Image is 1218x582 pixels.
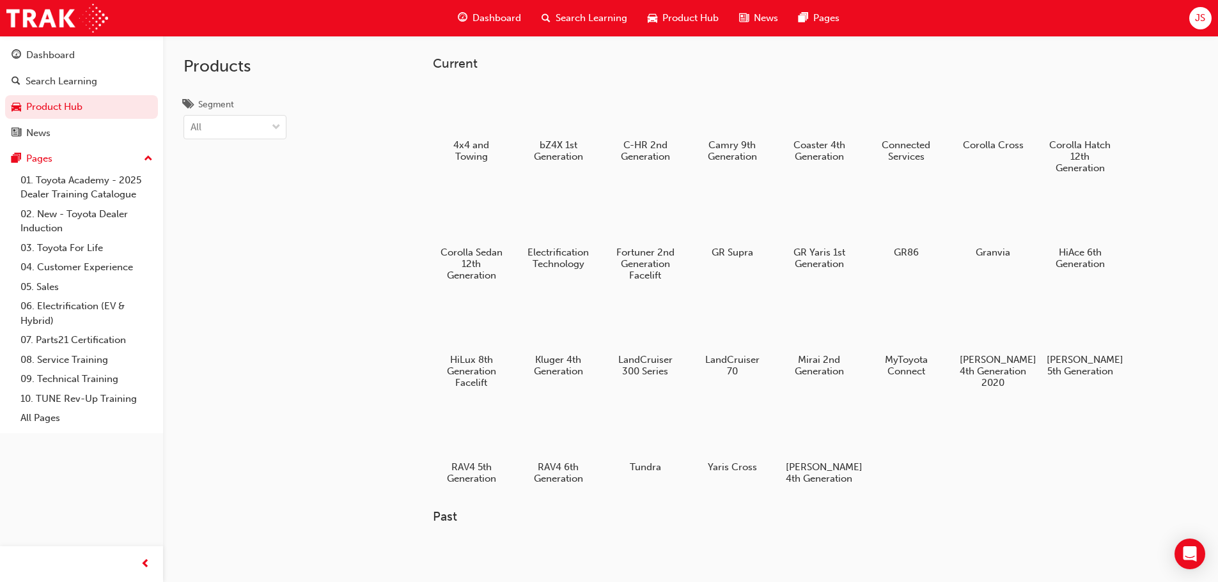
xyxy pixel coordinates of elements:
[5,95,158,119] a: Product Hub
[699,139,766,162] h5: Camry 9th Generation
[960,247,1027,258] h5: Granvia
[12,153,21,165] span: pages-icon
[191,120,201,135] div: All
[26,48,75,63] div: Dashboard
[556,11,627,26] span: Search Learning
[26,151,52,166] div: Pages
[433,403,510,489] a: RAV4 5th Generation
[813,11,839,26] span: Pages
[26,126,51,141] div: News
[15,204,158,238] a: 02. New - Toyota Dealer Induction
[607,81,683,167] a: C-HR 2nd Generation
[637,5,729,31] a: car-iconProduct Hub
[542,10,550,26] span: search-icon
[873,354,940,377] h5: MyToyota Connect
[520,81,597,167] a: bZ4X 1st Generation
[458,10,467,26] span: guage-icon
[144,151,153,167] span: up-icon
[183,56,286,77] h2: Products
[433,81,510,167] a: 4x4 and Towing
[438,139,505,162] h5: 4x4 and Towing
[438,247,505,281] h5: Corolla Sedan 12th Generation
[1189,7,1212,29] button: JS
[868,296,944,381] a: MyToyota Connect
[788,5,850,31] a: pages-iconPages
[531,5,637,31] a: search-iconSearch Learning
[612,354,679,377] h5: LandCruiser 300 Series
[1047,247,1114,270] h5: HiAce 6th Generation
[1047,139,1114,174] h5: Corolla Hatch 12th Generation
[12,102,21,113] span: car-icon
[694,81,770,167] a: Camry 9th Generation
[786,461,853,484] h5: [PERSON_NAME] 4th Generation
[272,119,281,136] span: down-icon
[662,11,719,26] span: Product Hub
[786,354,853,377] h5: Mirai 2nd Generation
[607,403,683,477] a: Tundra
[612,461,679,473] h5: Tundra
[15,277,158,297] a: 05. Sales
[433,188,510,286] a: Corolla Sedan 12th Generation
[694,188,770,263] a: GR Supra
[1195,11,1205,26] span: JS
[694,403,770,477] a: Yaris Cross
[15,408,158,428] a: All Pages
[472,11,521,26] span: Dashboard
[15,257,158,277] a: 04. Customer Experience
[1042,296,1118,381] a: [PERSON_NAME] 5th Generation
[15,350,158,370] a: 08. Service Training
[448,5,531,31] a: guage-iconDashboard
[6,4,108,33] img: Trak
[1042,81,1118,178] a: Corolla Hatch 12th Generation
[525,461,592,484] h5: RAV4 6th Generation
[868,188,944,263] a: GR86
[5,147,158,171] button: Pages
[520,403,597,489] a: RAV4 6th Generation
[612,139,679,162] h5: C-HR 2nd Generation
[754,11,778,26] span: News
[955,81,1031,155] a: Corolla Cross
[781,296,857,381] a: Mirai 2nd Generation
[786,247,853,270] h5: GR Yaris 1st Generation
[739,10,749,26] span: news-icon
[15,296,158,330] a: 06. Electrification (EV & Hybrid)
[648,10,657,26] span: car-icon
[960,139,1027,151] h5: Corolla Cross
[868,81,944,167] a: Connected Services
[520,188,597,274] a: Electrification Technology
[525,354,592,377] h5: Kluger 4th Generation
[438,354,505,388] h5: HiLux 8th Generation Facelift
[699,247,766,258] h5: GR Supra
[781,81,857,167] a: Coaster 4th Generation
[525,247,592,270] h5: Electrification Technology
[5,70,158,93] a: Search Learning
[520,296,597,381] a: Kluger 4th Generation
[873,139,940,162] h5: Connected Services
[12,76,20,88] span: search-icon
[607,188,683,286] a: Fortuner 2nd Generation Facelift
[433,509,1159,524] h3: Past
[1175,539,1205,569] div: Open Intercom Messenger
[5,41,158,147] button: DashboardSearch LearningProduct HubNews
[1047,354,1114,377] h5: [PERSON_NAME] 5th Generation
[781,188,857,274] a: GR Yaris 1st Generation
[960,354,1027,388] h5: [PERSON_NAME] 4th Generation 2020
[955,296,1031,393] a: [PERSON_NAME] 4th Generation 2020
[955,188,1031,263] a: Granvia
[198,98,234,111] div: Segment
[5,121,158,145] a: News
[5,43,158,67] a: Dashboard
[15,330,158,350] a: 07. Parts21 Certification
[873,247,940,258] h5: GR86
[15,171,158,204] a: 01. Toyota Academy - 2025 Dealer Training Catalogue
[612,247,679,281] h5: Fortuner 2nd Generation Facelift
[438,461,505,484] h5: RAV4 5th Generation
[433,296,510,393] a: HiLux 8th Generation Facelift
[15,369,158,389] a: 09. Technical Training
[525,139,592,162] h5: bZ4X 1st Generation
[12,50,21,61] span: guage-icon
[729,5,788,31] a: news-iconNews
[26,74,97,89] div: Search Learning
[15,238,158,258] a: 03. Toyota For Life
